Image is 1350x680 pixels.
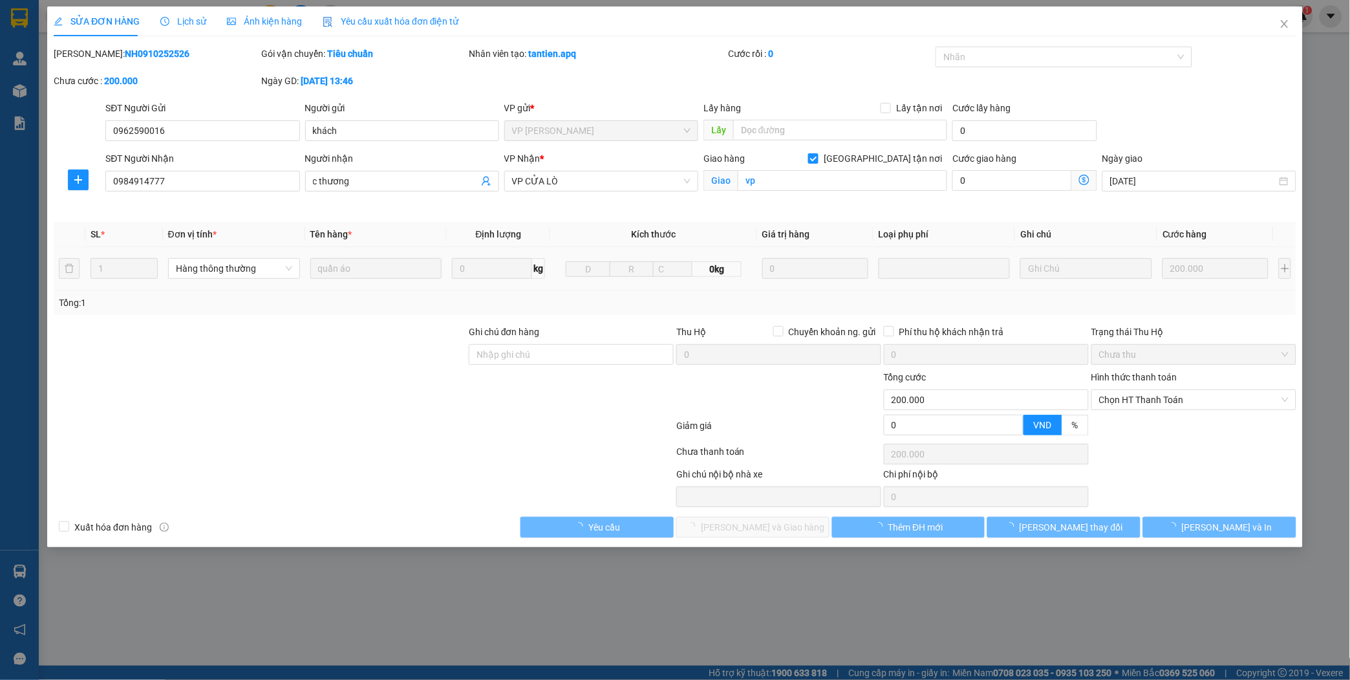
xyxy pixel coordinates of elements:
input: C [653,261,693,277]
span: Xuất hóa đơn hàng [69,520,157,534]
th: Loại phụ phí [873,222,1016,247]
button: Thêm ĐH mới [832,517,985,538]
span: Định lượng [476,229,522,239]
div: Giảm giá [675,419,883,441]
span: VP NGỌC HỒI [512,121,691,140]
input: R [610,261,654,277]
span: Cước hàng [1162,229,1207,239]
span: Đơn vị tính [168,229,217,239]
span: Yêu cầu [588,520,620,534]
input: Dọc đường [733,120,947,140]
span: Thêm ĐH mới [888,520,943,534]
button: [PERSON_NAME] và In [1143,517,1296,538]
input: Ngày giao [1110,174,1277,188]
span: Lấy tận nơi [891,101,947,115]
input: VD: Bàn, Ghế [310,258,442,279]
span: [PERSON_NAME] và In [1182,520,1272,534]
div: Cước rồi : [728,47,933,61]
span: Kích thước [631,229,676,239]
span: VP Nhận [504,153,541,164]
span: loading [874,522,888,531]
div: Chưa cước : [54,74,259,88]
div: Ghi chú nội bộ nhà xe [676,467,881,487]
span: picture [227,17,236,26]
b: 0 [768,49,773,59]
div: Người nhận [305,151,499,166]
span: Giao hàng [703,153,745,164]
input: Ghi Chú [1020,258,1152,279]
b: NH0910252526 [125,49,189,59]
span: Chưa thu [1099,345,1289,364]
span: loading [574,522,588,531]
input: Giao tận nơi [738,170,947,191]
span: Tên hàng [310,229,352,239]
button: Close [1267,6,1303,43]
div: Ngày GD: [261,74,466,88]
span: Giá trị hàng [762,229,810,239]
span: edit [54,17,63,26]
b: [DATE] 13:46 [301,76,353,86]
span: plus [69,175,88,185]
button: [PERSON_NAME] thay đổi [987,517,1141,538]
span: user-add [481,176,491,186]
button: Yêu cầu [520,517,674,538]
div: Chưa thanh toán [675,444,883,467]
span: SL [91,229,101,239]
div: Trạng thái Thu Hộ [1091,325,1296,339]
th: Ghi chú [1015,222,1157,247]
button: delete [59,258,80,279]
span: Giao [703,170,738,191]
label: Ngày giao [1102,153,1143,164]
div: SĐT Người Gửi [105,101,299,115]
span: Chọn HT Thanh Toán [1099,390,1289,410]
span: Lịch sử [160,16,206,27]
label: Ghi chú đơn hàng [469,327,540,337]
div: SĐT Người Nhận [105,151,299,166]
div: VP gửi [504,101,698,115]
div: Tổng: 1 [59,296,521,310]
button: plus [1279,258,1291,279]
span: loading [1168,522,1182,531]
span: [GEOGRAPHIC_DATA] tận nơi [819,151,947,166]
span: Thu Hộ [676,327,706,337]
label: Cước giao hàng [952,153,1016,164]
span: % [1072,420,1078,430]
input: Cước lấy hàng [952,120,1097,141]
b: 200.000 [104,76,138,86]
span: close [1280,19,1290,29]
span: Phí thu hộ khách nhận trả [894,325,1009,339]
img: icon [323,17,333,27]
div: Nhân viên tạo: [469,47,725,61]
b: Tiêu chuẩn [327,49,373,59]
span: kg [532,258,545,279]
label: Cước lấy hàng [952,103,1011,113]
span: 0kg [692,261,741,277]
div: [PERSON_NAME]: [54,47,259,61]
div: Chi phí nội bộ [884,467,1089,487]
button: plus [68,170,89,190]
span: VND [1034,420,1052,430]
input: D [566,261,610,277]
span: info-circle [160,523,169,532]
span: Hàng thông thường [176,259,292,278]
div: Gói vận chuyển: [261,47,466,61]
input: 0 [762,258,868,279]
span: Lấy hàng [703,103,741,113]
span: SỬA ĐƠN HÀNG [54,16,140,27]
span: Ảnh kiện hàng [227,16,302,27]
span: Tổng cước [884,372,927,382]
span: Lấy [703,120,733,140]
b: tantien.apq [528,49,576,59]
span: Chuyển khoản ng. gửi [784,325,881,339]
input: 0 [1162,258,1269,279]
span: [PERSON_NAME] thay đổi [1020,520,1123,534]
label: Hình thức thanh toán [1091,372,1177,382]
div: Người gửi [305,101,499,115]
span: VP CỬA LÒ [512,171,691,191]
span: dollar-circle [1079,175,1089,185]
button: [PERSON_NAME] và Giao hàng [676,517,830,538]
input: Cước giao hàng [952,170,1071,191]
span: loading [1005,522,1020,531]
span: Yêu cầu xuất hóa đơn điện tử [323,16,459,27]
span: clock-circle [160,17,169,26]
